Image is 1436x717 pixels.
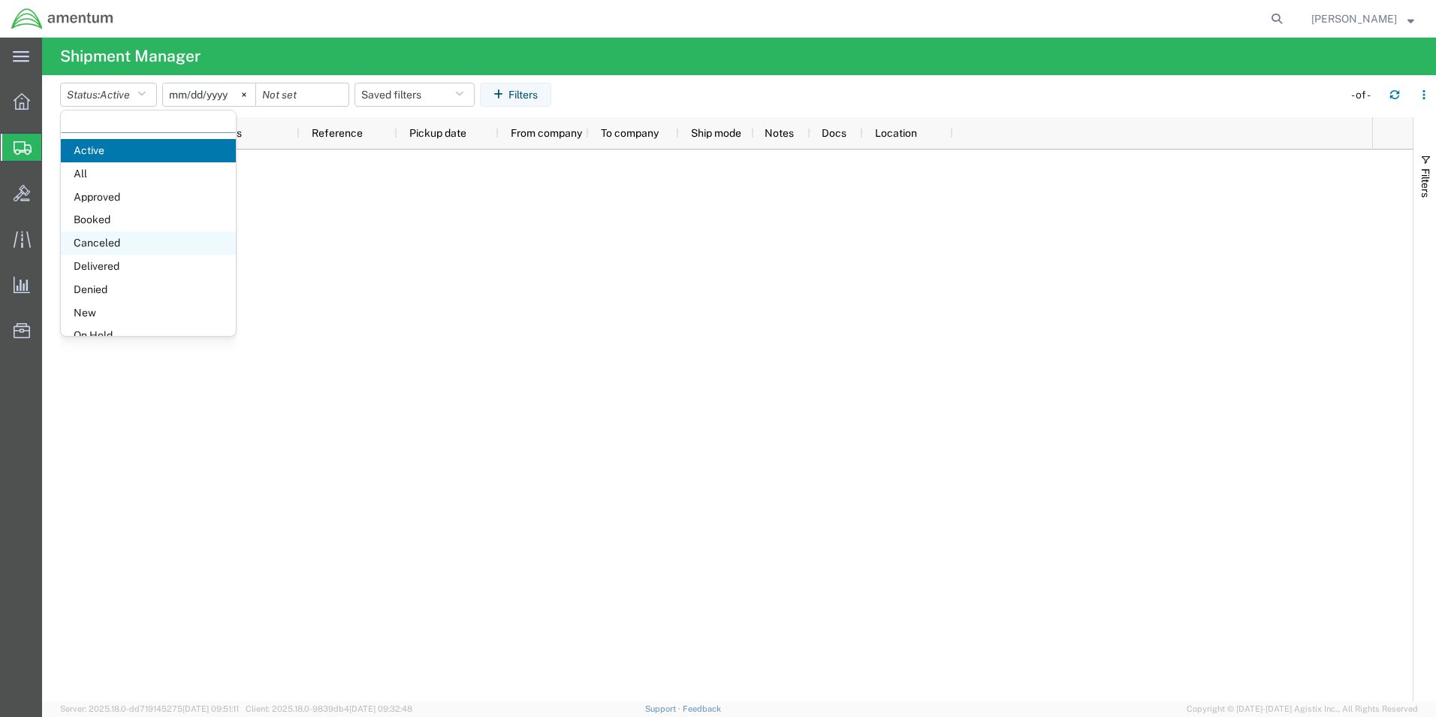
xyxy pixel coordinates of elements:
[645,704,683,713] a: Support
[349,704,412,713] span: [DATE] 09:32:48
[61,255,236,278] span: Delivered
[409,127,466,139] span: Pickup date
[60,704,239,713] span: Server: 2025.18.0-dd719145275
[601,127,659,139] span: To company
[691,127,741,139] span: Ship mode
[61,208,236,231] span: Booked
[480,83,551,107] button: Filters
[61,324,236,347] span: On Hold
[183,704,239,713] span: [DATE] 09:51:11
[61,301,236,325] span: New
[1311,10,1415,28] button: [PERSON_NAME]
[822,127,846,139] span: Docs
[100,89,130,101] span: Active
[1187,703,1418,715] span: Copyright © [DATE]-[DATE] Agistix Inc., All Rights Reserved
[60,83,157,107] button: Status:Active
[354,83,475,107] button: Saved filters
[765,127,794,139] span: Notes
[60,38,201,75] h4: Shipment Manager
[61,278,236,301] span: Denied
[246,704,412,713] span: Client: 2025.18.0-9839db4
[683,704,721,713] a: Feedback
[61,186,236,209] span: Approved
[1311,11,1397,27] span: Valentin Ortega
[312,127,363,139] span: Reference
[1419,168,1431,198] span: Filters
[875,127,917,139] span: Location
[61,162,236,186] span: All
[256,83,348,106] input: Not set
[511,127,582,139] span: From company
[11,8,114,30] img: logo
[61,231,236,255] span: Canceled
[61,139,236,162] span: Active
[1351,87,1377,103] div: - of -
[163,83,255,106] input: Not set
